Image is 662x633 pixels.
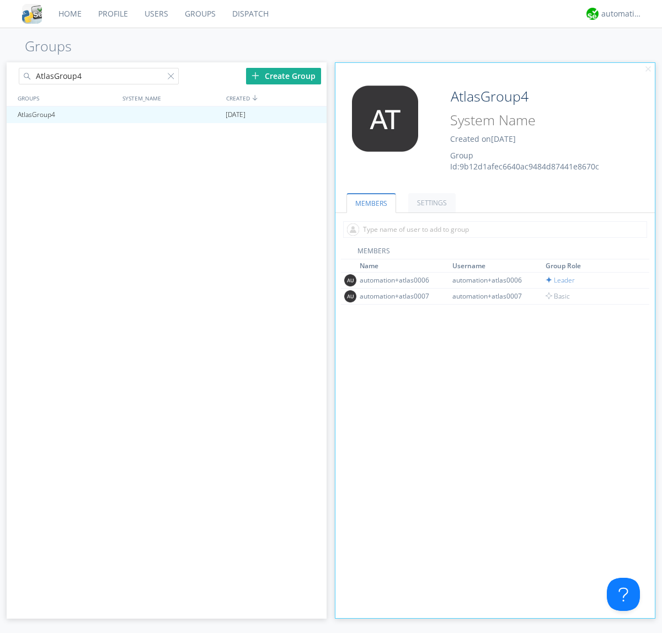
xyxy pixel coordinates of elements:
[446,86,624,108] input: Group Name
[408,193,456,212] a: SETTINGS
[450,150,599,172] span: Group Id: 9b12d1afec6640ac9484d87441e8670c
[450,134,516,144] span: Created on
[246,68,321,84] div: Create Group
[607,578,640,611] iframe: Toggle Customer Support
[586,8,599,20] img: d2d01cd9b4174d08988066c6d424eccd
[252,72,259,79] img: plus.svg
[15,107,118,123] div: AtlasGroup4
[346,193,396,213] a: MEMBERS
[644,66,652,73] img: cancel.svg
[358,259,451,273] th: Toggle SortBy
[343,221,647,238] input: Type name of user to add to group
[344,290,356,302] img: 373638.png
[223,90,328,106] div: CREATED
[344,86,426,152] img: 373638.png
[120,90,223,106] div: SYSTEM_NAME
[446,110,624,131] input: System Name
[601,8,643,19] div: automation+atlas
[544,259,637,273] th: Toggle SortBy
[19,68,179,84] input: Search groups
[360,291,442,301] div: automation+atlas0007
[226,107,245,123] span: [DATE]
[341,246,650,259] div: MEMBERS
[491,134,516,144] span: [DATE]
[7,107,327,123] a: AtlasGroup4[DATE]
[452,291,535,301] div: automation+atlas0007
[451,259,544,273] th: Toggle SortBy
[22,4,42,24] img: cddb5a64eb264b2086981ab96f4c1ba7
[452,275,535,285] div: automation+atlas0006
[546,275,575,285] span: Leader
[546,291,570,301] span: Basic
[360,275,442,285] div: automation+atlas0006
[344,274,356,286] img: 373638.png
[15,90,117,106] div: GROUPS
